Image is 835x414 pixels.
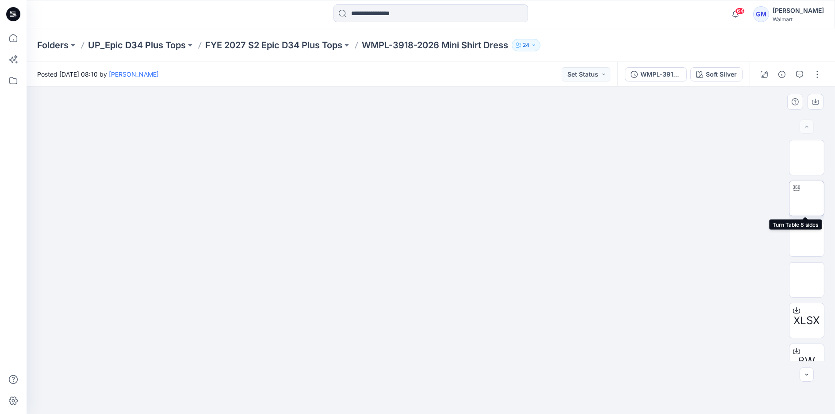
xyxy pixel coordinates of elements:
div: GM [753,6,769,22]
a: UP_Epic D34 Plus Tops [88,39,186,51]
p: 24 [523,40,529,50]
button: 24 [512,39,540,51]
div: Soft Silver [706,70,737,79]
div: [PERSON_NAME] [773,5,824,16]
span: Posted [DATE] 08:10 by [37,70,159,79]
button: Details [775,67,789,81]
span: BW [798,353,816,369]
button: WMPL-3918-2026_Rev2_Mini Shirt Dress_Full Colorway [625,67,687,81]
span: 64 [735,8,745,15]
span: XLSX [794,313,820,329]
a: [PERSON_NAME] [109,70,159,78]
div: Walmart [773,16,824,23]
p: WMPL-3918-2026 Mini Shirt Dress [362,39,508,51]
a: FYE 2027 S2 Epic D34 Plus Tops [205,39,342,51]
button: Soft Silver [690,67,743,81]
a: Folders [37,39,69,51]
div: WMPL-3918-2026_Rev2_Mini Shirt Dress_Full Colorway [640,70,681,79]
